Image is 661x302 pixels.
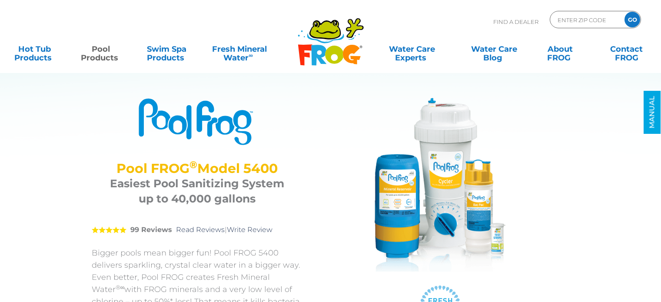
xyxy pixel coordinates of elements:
a: Hot TubProducts [9,40,60,58]
h2: Pool FROG Model 5400 [103,161,292,176]
strong: 99 Reviews [130,226,172,234]
sup: ®∞ [116,284,125,291]
a: Fresh MineralWater∞ [207,40,272,58]
a: Swim SpaProducts [141,40,193,58]
a: Water CareExperts [370,40,454,58]
sup: ® [189,159,197,171]
p: Find A Dealer [493,11,538,33]
a: Water CareBlog [468,40,520,58]
a: AboutFROG [535,40,586,58]
input: Zip Code Form [557,13,615,26]
a: ContactFROG [601,40,652,58]
a: Read Reviews [176,226,225,234]
a: Write Review [227,226,272,234]
a: PoolProducts [75,40,126,58]
sup: ∞ [249,52,253,59]
h3: Easiest Pool Sanitizing System up to 40,000 gallons [103,176,292,206]
div: | [92,213,302,247]
span: 5 [92,226,126,233]
input: GO [624,12,640,27]
a: MANUAL [644,91,661,134]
